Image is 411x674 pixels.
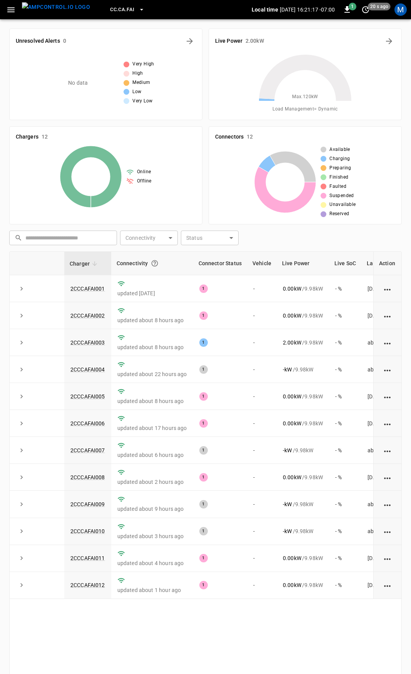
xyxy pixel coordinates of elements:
[16,525,27,537] button: expand row
[247,383,277,410] td: -
[110,5,134,14] span: CC.CA.FAI
[283,393,323,400] div: / 9.98 kW
[329,155,350,163] span: Charging
[383,420,393,427] div: action cell options
[117,289,187,297] p: updated [DATE]
[283,420,301,427] p: 0.00 kW
[329,302,361,329] td: - %
[283,312,323,319] div: / 9.98 kW
[329,183,346,191] span: Faulted
[247,491,277,518] td: -
[199,473,208,482] div: 1
[383,285,393,293] div: action cell options
[283,447,292,454] p: - kW
[70,340,105,346] a: 2CCCAFAI003
[283,473,323,481] div: / 9.98 kW
[329,464,361,491] td: - %
[329,164,351,172] span: Preparing
[70,501,105,507] a: 2CCCAFAI009
[247,329,277,356] td: -
[329,210,349,218] span: Reserved
[117,424,187,432] p: updated about 17 hours ago
[283,500,292,508] p: - kW
[329,383,361,410] td: - %
[16,283,27,294] button: expand row
[283,581,323,589] div: / 9.98 kW
[383,473,393,481] div: action cell options
[283,527,292,535] p: - kW
[283,527,323,535] div: / 9.98 kW
[199,527,208,535] div: 1
[383,554,393,562] div: action cell options
[70,420,105,426] a: 2CCCAFAI006
[283,500,323,508] div: / 9.98 kW
[199,284,208,293] div: 1
[329,545,361,572] td: - %
[329,518,361,545] td: - %
[70,366,105,373] a: 2CCCAFAI004
[383,447,393,454] div: action cell options
[383,527,393,535] div: action cell options
[199,392,208,401] div: 1
[70,393,105,400] a: 2CCCAFAI005
[148,256,162,270] button: Connection between the charger and our software.
[283,339,323,346] div: / 9.98 kW
[329,491,361,518] td: - %
[252,6,278,13] p: Local time
[132,88,141,96] span: Low
[283,339,301,346] p: 2.00 kW
[70,286,105,292] a: 2CCCAFAI001
[117,532,187,540] p: updated about 3 hours ago
[42,133,48,141] h6: 12
[117,586,187,594] p: updated about 1 hour ago
[16,37,60,45] h6: Unresolved Alerts
[383,581,393,589] div: action cell options
[16,552,27,564] button: expand row
[117,343,187,351] p: updated about 8 hours ago
[383,366,393,373] div: action cell options
[107,2,147,17] button: CC.CA.FAI
[132,97,152,105] span: Very Low
[132,60,154,68] span: Very High
[199,581,208,589] div: 1
[63,37,66,45] h6: 0
[247,356,277,383] td: -
[16,445,27,456] button: expand row
[68,79,88,87] p: No data
[280,6,335,13] p: [DATE] 16:21:17 -07:00
[22,2,90,12] img: ampcontrol.io logo
[247,464,277,491] td: -
[70,313,105,319] a: 2CCCAFAI002
[215,37,242,45] h6: Live Power
[247,437,277,464] td: -
[16,391,27,402] button: expand row
[70,259,100,268] span: Charger
[246,37,264,45] h6: 2.00 kW
[117,370,187,378] p: updated about 22 hours ago
[329,356,361,383] td: - %
[394,3,407,16] div: profile-icon
[247,252,277,275] th: Vehicle
[132,79,150,87] span: Medium
[283,554,323,562] div: / 9.98 kW
[329,192,354,200] span: Suspended
[16,310,27,321] button: expand row
[329,410,361,437] td: - %
[70,474,105,480] a: 2CCCAFAI008
[283,312,301,319] p: 0.00 kW
[215,133,244,141] h6: Connectors
[184,35,196,47] button: All Alerts
[247,572,277,599] td: -
[199,419,208,428] div: 1
[247,518,277,545] td: -
[283,393,301,400] p: 0.00 kW
[329,437,361,464] td: - %
[383,35,395,47] button: Energy Overview
[283,447,323,454] div: / 9.98 kW
[70,582,105,588] a: 2CCCAFAI012
[383,312,393,319] div: action cell options
[247,302,277,329] td: -
[283,366,292,373] p: - kW
[283,366,323,373] div: / 9.98 kW
[117,505,187,513] p: updated about 9 hours ago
